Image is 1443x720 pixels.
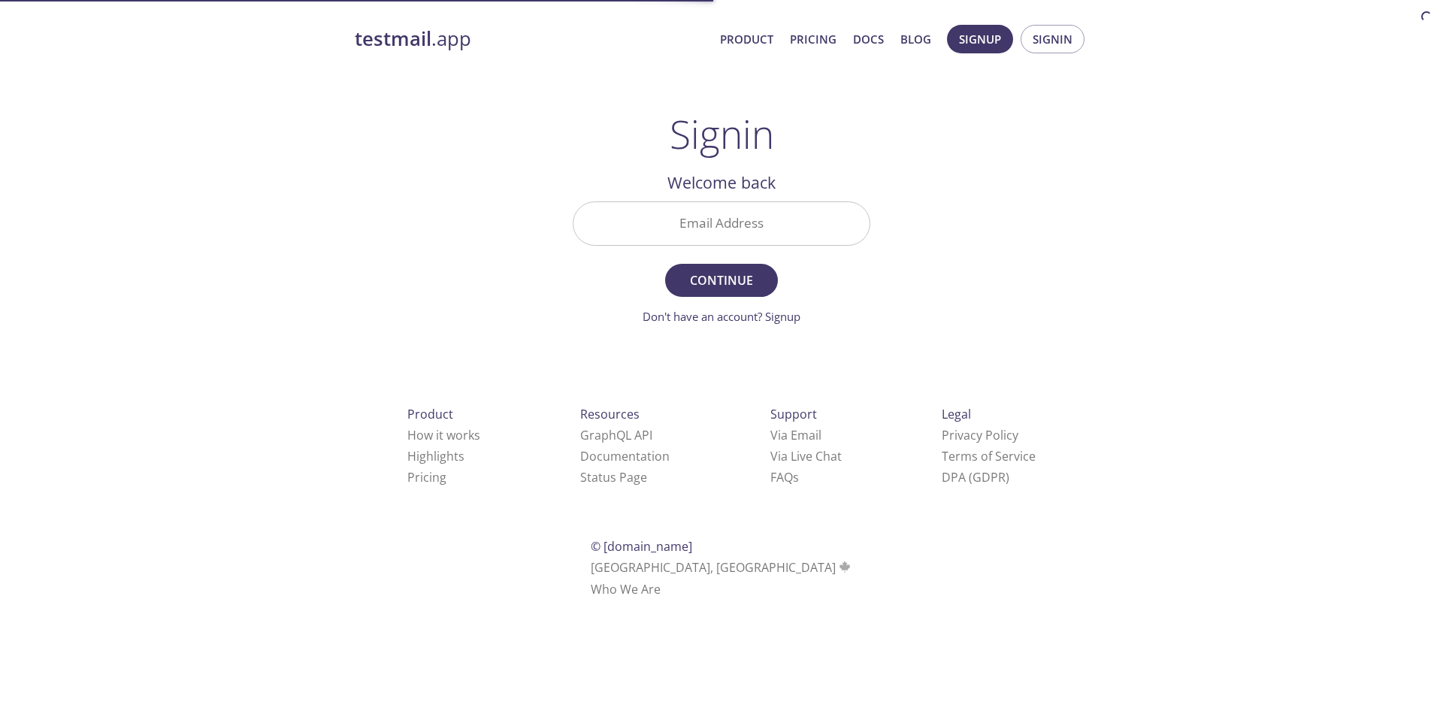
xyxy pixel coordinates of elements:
span: Signup [959,29,1001,49]
a: Highlights [407,448,464,464]
a: Product [720,29,773,49]
a: FAQ [770,469,799,486]
a: Who We Are [591,581,661,597]
button: Signup [947,25,1013,53]
span: s [793,469,799,486]
a: Documentation [580,448,670,464]
button: Signin [1021,25,1085,53]
span: [GEOGRAPHIC_DATA], [GEOGRAPHIC_DATA] [591,559,853,576]
span: Support [770,406,817,422]
a: Via Live Chat [770,448,842,464]
a: Via Email [770,427,821,443]
a: testmail.app [355,26,708,52]
span: Product [407,406,453,422]
a: Don't have an account? Signup [643,309,800,324]
span: Signin [1033,29,1072,49]
span: Continue [682,270,761,291]
a: Terms of Service [942,448,1036,464]
button: Continue [665,264,778,297]
span: Resources [580,406,640,422]
a: GraphQL API [580,427,652,443]
a: Privacy Policy [942,427,1018,443]
span: © [DOMAIN_NAME] [591,538,692,555]
h1: Signin [670,111,774,156]
a: Pricing [407,469,446,486]
a: How it works [407,427,480,443]
a: Status Page [580,469,647,486]
a: DPA (GDPR) [942,469,1009,486]
a: Pricing [790,29,836,49]
h2: Welcome back [573,170,870,195]
strong: testmail [355,26,431,52]
a: Blog [900,29,931,49]
a: Docs [853,29,884,49]
span: Legal [942,406,971,422]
